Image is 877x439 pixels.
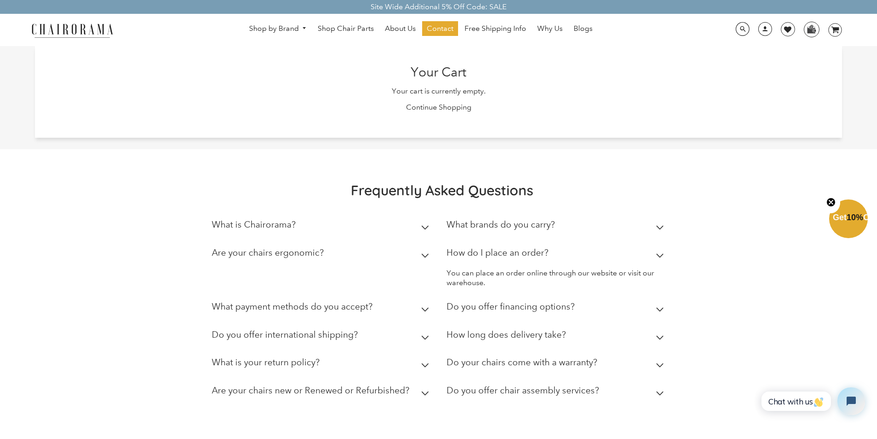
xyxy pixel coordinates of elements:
summary: Are your chairs ergonomic? [212,241,433,269]
summary: How long does delivery take? [447,323,668,351]
h2: Frequently Asked Questions [212,181,672,199]
h2: Do you offer financing options? [447,301,575,312]
a: About Us [380,21,420,36]
h2: Your Cart [44,64,833,80]
h2: Do you offer chair assembly services? [447,385,599,396]
summary: What is Chairorama? [212,213,433,241]
summary: What is your return policy? [212,351,433,379]
h2: What brands do you carry? [447,219,555,230]
h2: Are your chairs ergonomic? [212,247,324,258]
summary: Are your chairs new or Renewed or Refurbished? [212,379,433,407]
h2: Do you offer international shipping? [212,329,358,340]
summary: Do you offer financing options? [447,295,668,323]
a: Why Us [533,21,567,36]
span: About Us [385,24,416,34]
summary: Do you offer international shipping? [212,323,433,351]
span: Free Shipping Info [465,24,526,34]
a: Shop by Brand [244,22,312,36]
summary: What brands do you carry? [447,213,668,241]
a: Shop Chair Parts [313,21,378,36]
img: chairorama [26,22,118,38]
nav: DesktopNavigation [157,21,684,38]
span: Why Us [537,24,563,34]
a: Blogs [569,21,597,36]
h2: How do I place an order? [447,247,548,258]
h2: Are your chairs new or Renewed or Refurbished? [212,385,409,396]
summary: Do your chairs come with a warranty? [447,351,668,379]
summary: Do you offer chair assembly services? [447,379,668,407]
h2: Do your chairs come with a warranty? [447,357,597,368]
p: Your cart is currently empty. [44,87,833,96]
h2: What payment methods do you accept? [212,301,372,312]
p: You can place an order online through our website or visit our warehouse. [447,269,668,288]
h2: What is Chairorama? [212,219,296,230]
a: Free Shipping Info [460,21,531,36]
span: Contact [427,24,453,34]
button: Close teaser [822,192,840,213]
summary: What payment methods do you accept? [212,295,433,323]
a: Continue Shopping [406,103,471,111]
iframe: Tidio Chat [754,380,873,423]
span: 10% [847,213,863,222]
span: Shop Chair Parts [318,24,374,34]
h2: What is your return policy? [212,357,319,368]
a: Contact [422,21,458,36]
div: Get10%OffClose teaser [829,200,868,239]
span: Get Off [833,213,875,222]
summary: How do I place an order? [447,241,668,269]
h2: How long does delivery take? [447,329,566,340]
span: Blogs [574,24,592,34]
img: WhatsApp_Image_2024-07-12_at_16.23.01.webp [804,22,819,36]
